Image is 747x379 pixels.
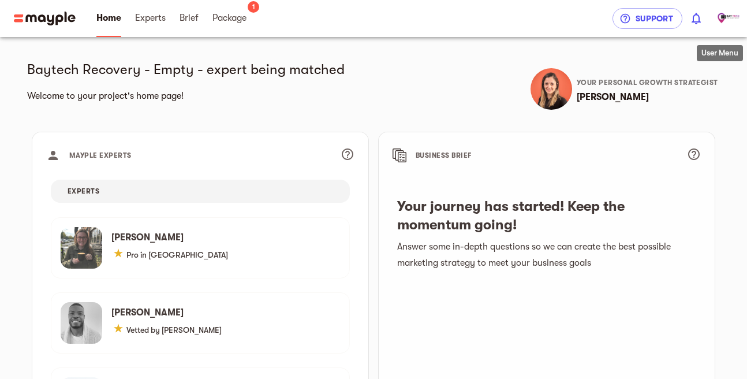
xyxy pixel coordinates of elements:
button: Your project's best candidates are selected based on the experience, skills and proven track reco... [334,140,361,168]
h6: Answer some in-depth questions so we can create the best possible marketing strategy to meet your... [397,239,696,271]
button: show 0 new notifications [682,5,710,32]
h6: [PERSON_NAME] [577,89,724,105]
span: Experts [135,11,166,25]
span: Home [96,11,121,25]
span: Support [622,12,673,25]
a: [PERSON_NAME] Vetted by [PERSON_NAME] [51,292,350,354]
h5: Your journey has started! Keep the momentum going! [397,197,696,234]
span: BUSINESS BRIEF [416,151,472,159]
span: Your personal growth strategist [577,79,718,87]
h5: Baytech Recovery - Empty - expert being matched [27,60,369,79]
span: Brief [180,11,199,25]
span: Package [212,11,246,25]
img: Michal Meir [531,68,572,110]
img: Main logo [14,12,76,25]
span: MAYPLE EXPERTS [69,151,132,159]
a: [PERSON_NAME] Pro in [GEOGRAPHIC_DATA] [51,217,350,278]
button: Answer couple of questions to boost up your project performances! [680,140,708,168]
span: 1 [248,1,259,13]
h6: Welcome to your project's home page! [27,88,369,104]
button: Support [612,8,682,29]
span: EXPERTS [68,182,99,200]
img: 2TH4wae7TZu92MBYXSaE [717,7,740,30]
